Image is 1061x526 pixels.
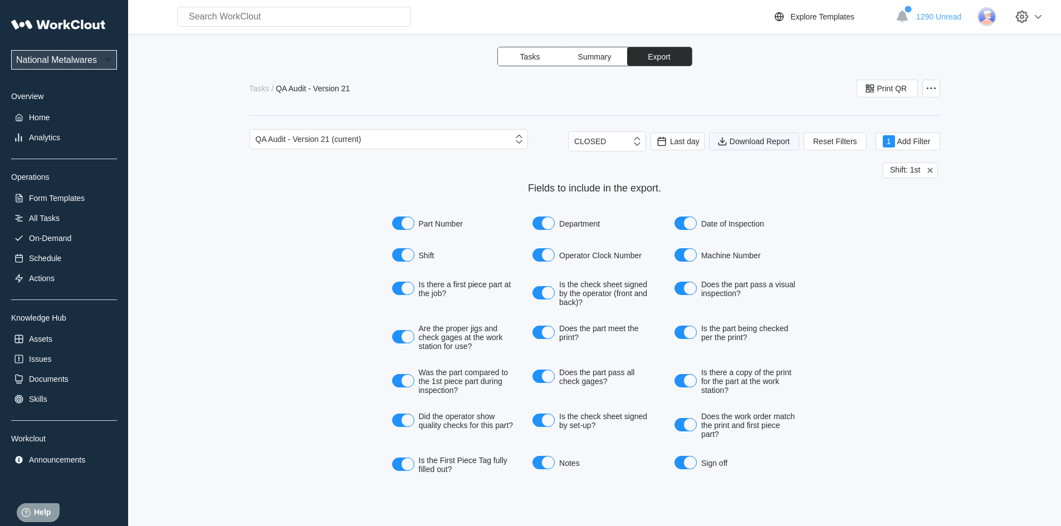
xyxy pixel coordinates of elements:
label: Part Number [386,212,521,235]
a: Skills [11,391,117,407]
label: Department [526,212,663,235]
button: Print QR [857,80,918,97]
button: Download Report [709,132,799,150]
button: Does the part meet the print? [532,326,555,339]
a: Home [11,110,117,125]
div: Actions [29,274,55,283]
input: Search WorkClout [177,7,411,27]
div: 1 [883,135,895,148]
button: Is the part being checked per the print? [674,326,697,339]
label: Sign off [668,451,804,475]
button: Date of Inspection [674,217,697,230]
a: Schedule [11,250,117,266]
button: Tasks [498,47,563,66]
div: On-Demand [29,234,71,243]
a: Tasks [250,84,272,93]
button: Is the check sheet signed by set-up? [532,414,555,427]
div: Analytics [29,133,60,142]
label: Does the part pass all check gages? [526,363,663,390]
button: Reset Filters [804,132,867,150]
div: Skills [29,395,47,404]
button: Is there a first piece part at the job? [392,282,414,295]
label: Machine Number [668,244,804,267]
a: Documents [11,371,117,387]
label: Shift [386,244,521,267]
a: Issues [11,351,117,367]
label: Does the part meet the print? [526,319,663,346]
div: / [271,84,273,93]
span: Download Report [730,137,790,145]
div: CLOSED [574,137,607,146]
label: Operator Clock Number [526,244,663,267]
div: Form Templates [29,194,85,203]
button: Does the work order match the print and first piece part? [674,418,697,431]
div: Home [29,113,50,122]
div: QA Audit - Version 21 (current) [256,135,361,144]
span: Print QR [877,85,907,92]
div: Tasks [250,84,270,93]
div: Explore Templates [790,12,854,21]
div: Knowledge Hub [11,313,117,322]
button: Sign off [674,456,697,469]
div: Operations [11,173,117,181]
div: Workclout [11,434,117,443]
button: Did the operator show quality checks for this part? [392,414,414,427]
label: Is there a copy of the print for the part at the work station? [668,363,804,399]
span: Tasks [520,53,540,61]
button: Shift [392,248,414,262]
label: Notes [526,451,663,475]
span: Add Filter [897,137,931,145]
button: Was the part compared to the 1st piece part during inspection? [392,374,414,387]
a: Actions [11,271,117,286]
button: Notes [532,456,555,469]
button: Does the part pass a visual inspection? [674,282,697,295]
label: Was the part compared to the 1st piece part during inspection? [386,363,521,399]
a: Announcements [11,452,117,468]
label: Are the proper jigs and check gages at the work station for use? [386,319,521,355]
label: Is the part being checked per the print? [668,319,804,346]
button: Department [532,217,555,230]
a: Form Templates [11,190,117,206]
label: Is there a first piece part at the job? [386,276,521,302]
div: All Tasks [29,214,60,223]
a: All Tasks [11,210,117,226]
span: Reset Filters [813,137,857,145]
button: Summary [563,47,627,66]
a: Explore Templates [772,10,890,23]
span: Export [648,53,670,61]
span: Last day [670,137,700,146]
a: Analytics [11,130,117,145]
button: Is there a copy of the print for the part at the work station? [674,374,697,387]
button: Part Number [392,217,414,230]
div: Schedule [29,254,61,263]
label: Is the check sheet signed by set-up? [526,407,663,434]
button: Is the First Piece Tag fully filled out? [392,458,414,471]
label: Did the operator show quality checks for this part? [386,407,521,434]
span: 1290 Unread [916,12,961,21]
div: Assets [29,335,52,343]
button: Machine Number [674,248,697,262]
div: Announcements [29,455,85,464]
label: Does the part pass a visual inspection? [668,276,804,302]
span: Shift: 1st [890,165,920,175]
button: Export [627,47,692,66]
label: Date of Inspection [668,212,804,235]
button: Operator Clock Number [532,248,555,262]
a: On-Demand [11,230,117,246]
div: Overview [11,92,117,101]
button: Does the part pass all check gages? [532,370,555,383]
img: user-3.png [977,7,996,26]
span: Summary [578,53,612,61]
button: 1Add Filter [876,132,940,150]
label: Is the First Piece Tag fully filled out? [386,451,521,478]
div: Fields to include in the export. [386,183,804,194]
div: QA Audit - Version 21 [276,84,350,93]
button: Is the check sheet signed by the operator (front and back)? [532,286,555,299]
div: Issues [29,355,51,363]
div: Documents [29,375,69,384]
button: Are the proper jigs and check gages at the work station for use? [392,330,414,343]
label: Does the work order match the print and first piece part? [668,407,804,443]
label: Is the check sheet signed by the operator (front and back)? [526,276,663,311]
a: Assets [11,331,117,347]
